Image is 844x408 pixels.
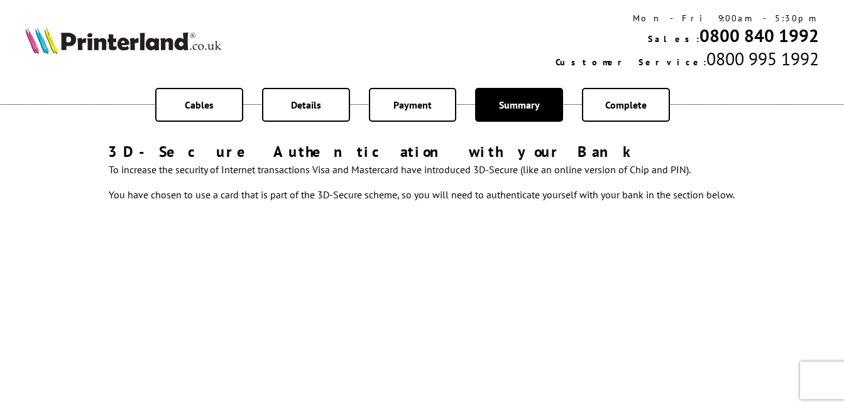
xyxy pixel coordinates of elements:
a: 0800 840 1992 [699,24,819,47]
span: Payment [393,99,432,111]
span: 0800 995 1992 [706,47,819,70]
img: Printerland Logo [25,26,221,54]
span: Cables [185,99,214,111]
span: Customer Service: [556,56,706,68]
span: Summary [499,99,540,111]
span: Complete [605,99,647,111]
span: Sales: [648,33,699,45]
div: 3D-Secure Authentication with your Bank [108,142,737,161]
div: Mon - Fri 9:00am - 5:30pm [556,13,819,24]
span: Details [291,99,321,111]
span: To increase the security of Internet transactions Visa and Mastercard have introduced 3D-Secure (... [109,163,735,201]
